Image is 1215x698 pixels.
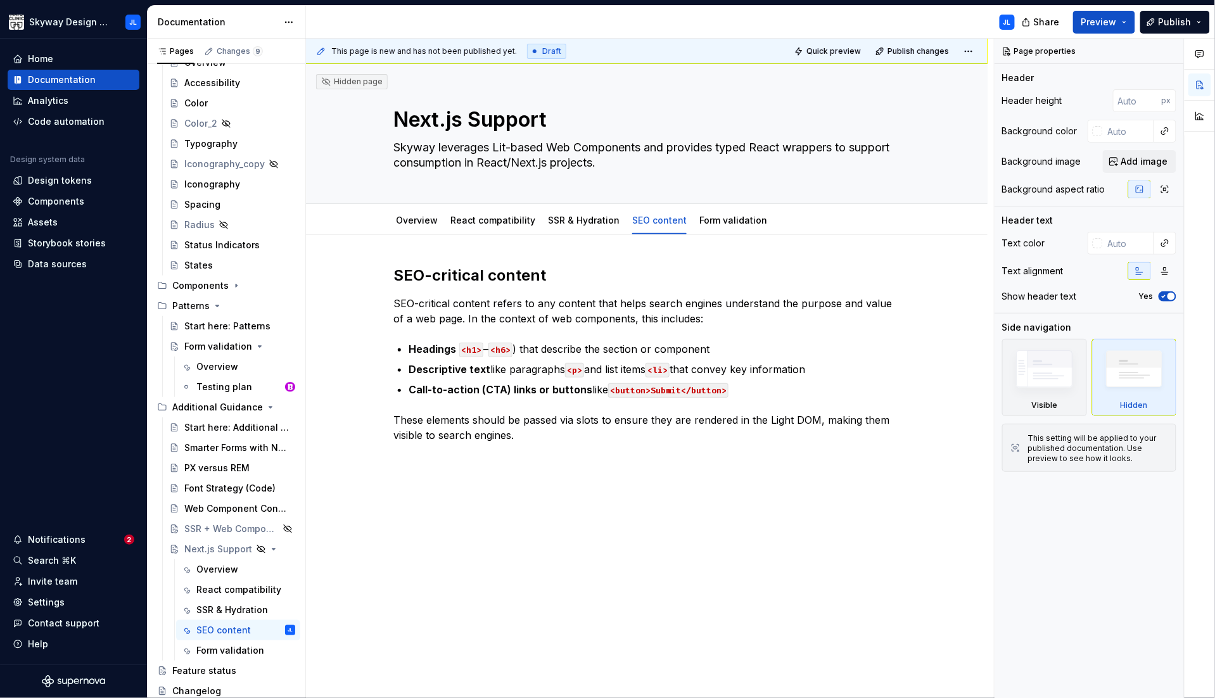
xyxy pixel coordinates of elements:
a: Components [8,191,139,212]
div: Hidden [1092,339,1177,416]
a: Form validation [176,640,300,661]
strong: SEO-critical content [393,266,546,284]
div: Overview [391,206,443,233]
div: Settings [28,596,65,609]
p: These elements should be passed via slots to ensure they are rendered in the Light DOM, making th... [393,412,900,443]
div: Side navigation [1002,321,1072,334]
div: Form validation [694,206,772,233]
a: Status Indicators [164,235,300,255]
span: Add image [1121,155,1168,168]
div: Text alignment [1002,265,1064,277]
div: SEO content [196,624,251,637]
span: Publish [1159,16,1192,29]
div: Status Indicators [184,239,260,251]
svg: Supernova Logo [42,675,105,688]
button: Search ⌘K [8,550,139,571]
div: Iconography_copy [184,158,265,170]
div: Background aspect ratio [1002,183,1105,196]
a: Invite team [8,571,139,592]
div: This setting will be applied to your published documentation. Use preview to see how it looks. [1028,433,1168,464]
div: Components [152,276,300,296]
div: JL [1003,17,1011,27]
div: Show header text [1002,290,1077,303]
strong: Descriptive text [409,363,490,376]
a: Radius [164,215,300,235]
button: Publish changes [872,42,955,60]
a: Storybook stories [8,233,139,253]
div: Code automation [28,115,105,128]
button: Skyway Design SystemJL [3,8,144,35]
div: Patterns [172,300,210,312]
a: SEO content [632,215,687,225]
div: Web Component Console Errors [184,502,289,515]
div: Testing plan [196,381,252,393]
a: Start here: Additional Guidance [164,417,300,438]
div: Search ⌘K [28,554,76,567]
div: Help [28,638,48,650]
a: Overview [396,215,438,225]
button: Quick preview [791,42,867,60]
a: Iconography_copy [164,154,300,174]
div: States [184,259,213,272]
a: Code automation [8,111,139,132]
input: Auto [1113,89,1162,112]
div: Smarter Forms with Native Validation APIs [184,441,289,454]
div: Typography [184,137,238,150]
a: Spacing [164,194,300,215]
code: <button>Submit</button> [608,383,728,398]
a: Documentation [8,70,139,90]
div: Additional Guidance [172,401,263,414]
div: Next.js Support [184,543,252,555]
div: Skyway Design System [29,16,110,29]
div: Color [184,97,208,110]
div: JL [129,17,137,27]
code: <li> [646,363,670,378]
a: Overview [176,559,300,580]
div: Iconography [184,178,240,191]
div: Start here: Patterns [184,320,270,333]
div: SEO content [627,206,692,233]
span: Draft [542,46,561,56]
div: Font Strategy (Code) [184,482,276,495]
a: Home [8,49,139,69]
a: Font Strategy (Code) [164,478,300,498]
div: React compatibility [196,583,281,596]
div: Color_2 [184,117,217,130]
div: Components [28,195,84,208]
span: 2 [124,535,134,545]
div: Pages [157,46,194,56]
span: Share [1034,16,1060,29]
div: Components [172,279,229,292]
input: Auto [1103,120,1154,143]
code: <h6> [488,343,512,357]
div: Changes [217,46,263,56]
div: Overview [196,563,238,576]
div: Data sources [28,258,87,270]
a: Data sources [8,254,139,274]
button: Preview [1073,11,1135,34]
div: Home [28,53,53,65]
input: Auto [1103,232,1154,255]
div: Documentation [28,73,96,86]
strong: Call-to-action (CTA) links or buttons [409,383,592,396]
div: Header [1002,72,1034,84]
a: Overview [176,357,300,377]
div: Radius [184,219,215,231]
a: Next.js Support [164,539,300,559]
div: Notifications [28,533,86,546]
div: Changelog [172,685,221,697]
div: Design tokens [28,174,92,187]
div: SSR + Web Components [184,523,279,535]
div: Start here: Additional Guidance [184,421,289,434]
div: PX versus REM [184,462,250,474]
a: Analytics [8,91,139,111]
a: Settings [8,592,139,612]
a: Design tokens [8,170,139,191]
div: Documentation [158,16,277,29]
div: Background image [1002,155,1081,168]
p: px [1162,96,1171,106]
a: Form validation [164,336,300,357]
textarea: Skyway leverages Lit-based Web Components and provides typed React wrappers to support consumptio... [391,137,898,173]
a: Feature status [152,661,300,681]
